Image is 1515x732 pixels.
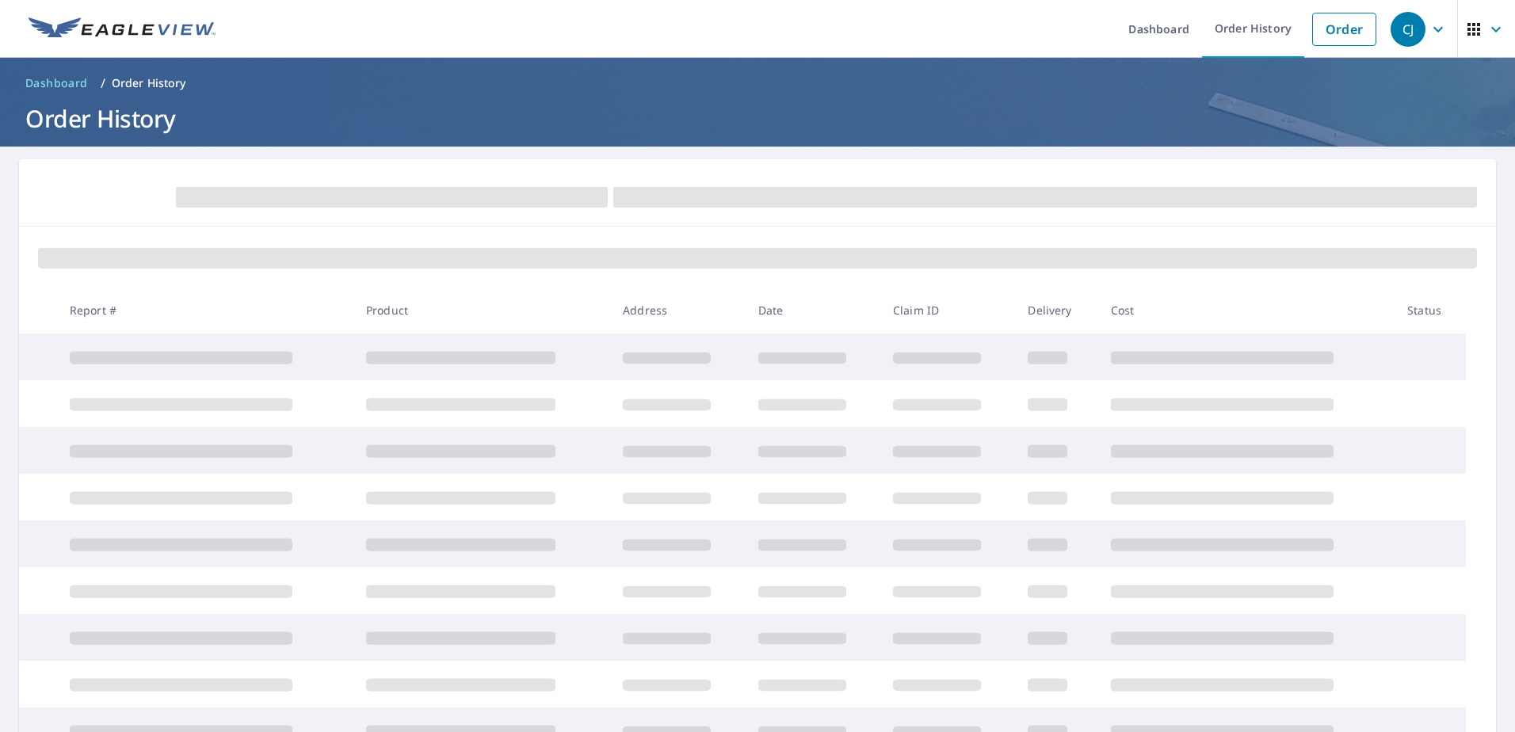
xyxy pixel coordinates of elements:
[610,287,745,334] th: Address
[353,287,610,334] th: Product
[1098,287,1395,334] th: Cost
[112,75,186,91] p: Order History
[1395,287,1466,334] th: Status
[19,71,1496,96] nav: breadcrumb
[1312,13,1376,46] a: Order
[1391,12,1425,47] div: CJ
[746,287,880,334] th: Date
[19,102,1496,135] h1: Order History
[29,17,216,41] img: EV Logo
[25,75,88,91] span: Dashboard
[880,287,1015,334] th: Claim ID
[1015,287,1097,334] th: Delivery
[19,71,94,96] a: Dashboard
[57,287,353,334] th: Report #
[101,74,105,93] li: /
